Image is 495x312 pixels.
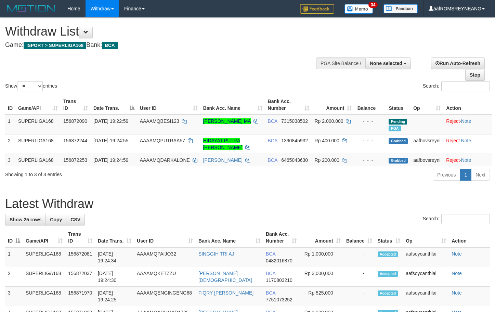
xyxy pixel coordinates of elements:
[198,251,236,257] a: SINGGIH TRI AJI
[316,57,365,69] div: PGA Site Balance /
[357,137,383,144] div: - - -
[266,271,275,276] span: BCA
[200,95,265,115] th: Bank Acc. Name: activate to sort column ascending
[411,134,443,154] td: aafbovsreyni
[65,247,95,267] td: 156872081
[389,158,408,164] span: Grabbed
[5,134,15,154] td: 2
[50,217,62,222] span: Copy
[446,157,460,163] a: Reject
[423,81,490,91] label: Search:
[343,267,375,287] td: -
[389,126,401,131] span: Marked by aafsoycanthlai
[299,247,343,267] td: Rp 1,000,000
[61,95,91,115] th: Trans ID: activate to sort column ascending
[266,277,292,283] span: Copy 1170803210 to clipboard
[95,228,134,247] th: Date Trans.: activate to sort column ascending
[299,287,343,306] td: Rp 525,000
[344,4,373,14] img: Button%20Memo.svg
[383,4,418,13] img: panduan.png
[140,157,190,163] span: AAAAMQDARKALONE
[315,157,339,163] span: Rp 200.000
[65,228,95,247] th: Trans ID: activate to sort column ascending
[443,154,492,166] td: ·
[443,95,492,115] th: Action
[93,118,128,124] span: [DATE] 19:22:59
[378,271,398,277] span: Accepted
[403,247,449,267] td: aafsoycanthlai
[5,42,323,49] h4: Game: Bank:
[471,169,490,181] a: Next
[15,115,61,134] td: SUPERLIGA168
[378,251,398,257] span: Accepted
[281,157,308,163] span: Copy 6465043630 to clipboard
[461,157,471,163] a: Note
[441,214,490,224] input: Search:
[431,57,485,69] a: Run Auto-Refresh
[203,118,251,124] a: [PERSON_NAME] MA
[65,267,95,287] td: 156872037
[10,217,41,222] span: Show 25 rows
[378,290,398,296] span: Accepted
[63,157,87,163] span: 156872253
[460,169,471,181] a: 1
[461,138,471,143] a: Note
[5,228,23,247] th: ID: activate to sort column descending
[281,118,308,124] span: Copy 7315038502 to clipboard
[403,287,449,306] td: aafsoycanthlai
[300,4,334,14] img: Feedback.jpg
[266,251,275,257] span: BCA
[15,154,61,166] td: SUPERLIGA168
[343,287,375,306] td: -
[91,95,137,115] th: Date Trans.: activate to sort column descending
[93,157,128,163] span: [DATE] 19:24:59
[452,290,462,296] a: Note
[266,258,292,263] span: Copy 0482016870 to clipboard
[465,69,485,81] a: Stop
[343,247,375,267] td: -
[15,134,61,154] td: SUPERLIGA168
[389,119,407,125] span: Pending
[5,154,15,166] td: 3
[268,138,277,143] span: BCA
[198,290,253,296] a: FIQRY [PERSON_NAME]
[265,95,312,115] th: Bank Acc. Number: activate to sort column ascending
[312,95,355,115] th: Amount: activate to sort column ascending
[5,25,323,38] h1: Withdraw List
[23,228,65,247] th: Game/API: activate to sort column ascending
[433,169,460,181] a: Previous
[389,138,408,144] span: Grabbed
[5,247,23,267] td: 1
[23,247,65,267] td: SUPERLIGA168
[95,247,134,267] td: [DATE] 19:24:34
[134,267,196,287] td: AAAAMQKETZZU
[102,42,117,49] span: BCA
[23,287,65,306] td: SUPERLIGA168
[281,138,308,143] span: Copy 1390845932 to clipboard
[268,157,277,163] span: BCA
[134,247,196,267] td: AAAAMQPAIJO32
[365,57,411,69] button: None selected
[299,228,343,247] th: Amount: activate to sort column ascending
[140,138,185,143] span: AAAAMQPUTRAA57
[403,267,449,287] td: aafsoycanthlai
[354,95,386,115] th: Balance
[5,267,23,287] td: 2
[299,267,343,287] td: Rp 3,000,000
[45,214,66,225] a: Copy
[461,118,471,124] a: Note
[263,228,299,247] th: Bank Acc. Number: activate to sort column ascending
[446,118,460,124] a: Reject
[24,42,86,49] span: ISPORT > SUPERLIGA168
[5,95,15,115] th: ID
[315,138,339,143] span: Rp 400.000
[203,138,243,150] a: HIDAYAT PUTRA [PERSON_NAME]
[357,118,383,125] div: - - -
[63,118,87,124] span: 156872090
[95,287,134,306] td: [DATE] 19:24:25
[137,95,200,115] th: User ID: activate to sort column ascending
[134,228,196,247] th: User ID: activate to sort column ascending
[375,228,403,247] th: Status: activate to sort column ascending
[266,290,275,296] span: BCA
[411,154,443,166] td: aafbovsreyni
